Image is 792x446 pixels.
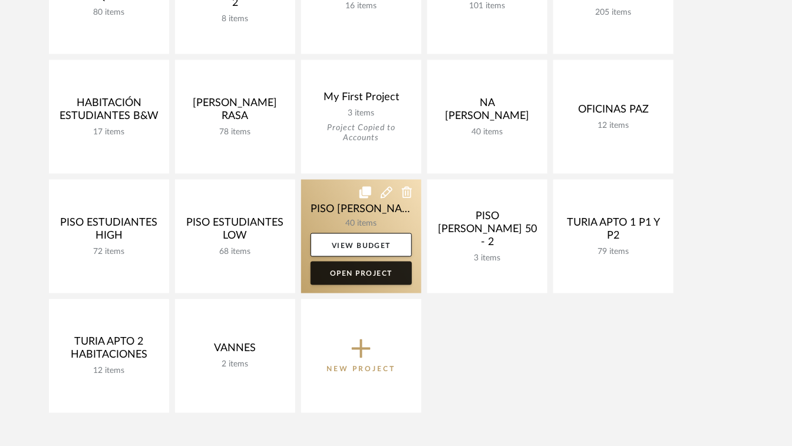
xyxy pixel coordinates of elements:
[58,8,160,18] div: 80 items
[311,91,412,108] div: My First Project
[311,123,412,143] div: Project Copied to Accounts
[311,1,412,11] div: 16 items
[437,127,538,137] div: 40 items
[184,360,286,370] div: 2 items
[311,108,412,118] div: 3 items
[311,262,412,285] a: Open Project
[58,366,160,376] div: 12 items
[311,233,412,257] a: View Budget
[563,121,664,131] div: 12 items
[58,247,160,257] div: 72 items
[563,216,664,247] div: TURIA APTO 1 P1 Y P2
[184,342,286,360] div: VANNES
[184,127,286,137] div: 78 items
[58,127,160,137] div: 17 items
[437,210,538,253] div: PISO [PERSON_NAME] 50 - 2
[58,97,160,127] div: HABITACIÓN ESTUDIANTES B&W
[327,364,396,375] p: New Project
[184,97,286,127] div: [PERSON_NAME] RASA
[58,216,160,247] div: PISO ESTUDIANTES HIGH
[184,14,286,24] div: 8 items
[58,336,160,366] div: TURIA APTO 2 HABITACIONES
[184,247,286,257] div: 68 items
[301,299,421,413] button: New Project
[437,1,538,11] div: 101 items
[184,216,286,247] div: PISO ESTUDIANTES LOW
[563,247,664,257] div: 79 items
[437,97,538,127] div: NA [PERSON_NAME]
[563,8,664,18] div: 205 items
[563,103,664,121] div: OFICINAS PAZ
[437,253,538,263] div: 3 items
